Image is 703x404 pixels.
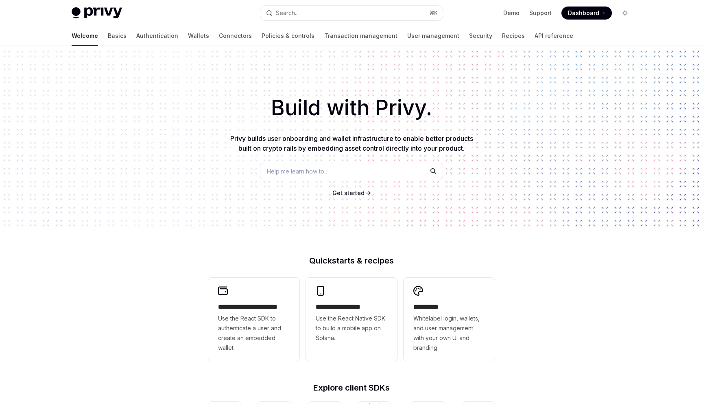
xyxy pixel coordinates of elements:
a: Authentication [136,26,178,46]
span: Use the React Native SDK to build a mobile app on Solana. [316,314,387,343]
a: Dashboard [561,7,612,20]
span: Whitelabel login, wallets, and user management with your own UI and branding. [413,314,485,353]
a: Recipes [502,26,525,46]
button: Search...⌘K [260,6,443,20]
h1: Build with Privy. [13,92,690,124]
a: Connectors [219,26,252,46]
span: Help me learn how to… [267,167,329,176]
h2: Explore client SDKs [208,384,495,392]
a: Policies & controls [262,26,314,46]
span: Use the React SDK to authenticate a user and create an embedded wallet. [218,314,290,353]
a: Wallets [188,26,209,46]
img: light logo [72,7,122,19]
div: Search... [276,8,299,18]
a: Support [529,9,552,17]
a: Transaction management [324,26,397,46]
h2: Quickstarts & recipes [208,257,495,265]
a: User management [407,26,459,46]
span: ⌘ K [429,10,438,16]
a: **** *****Whitelabel login, wallets, and user management with your own UI and branding. [404,278,495,361]
a: Security [469,26,492,46]
a: Basics [108,26,127,46]
button: Toggle dark mode [618,7,631,20]
a: Welcome [72,26,98,46]
span: Privy builds user onboarding and wallet infrastructure to enable better products built on crypto ... [230,134,473,152]
span: Dashboard [568,9,599,17]
a: Get started [332,189,365,197]
a: API reference [535,26,573,46]
a: **** **** **** ***Use the React Native SDK to build a mobile app on Solana. [306,278,397,361]
a: Demo [503,9,520,17]
span: Get started [332,189,365,196]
